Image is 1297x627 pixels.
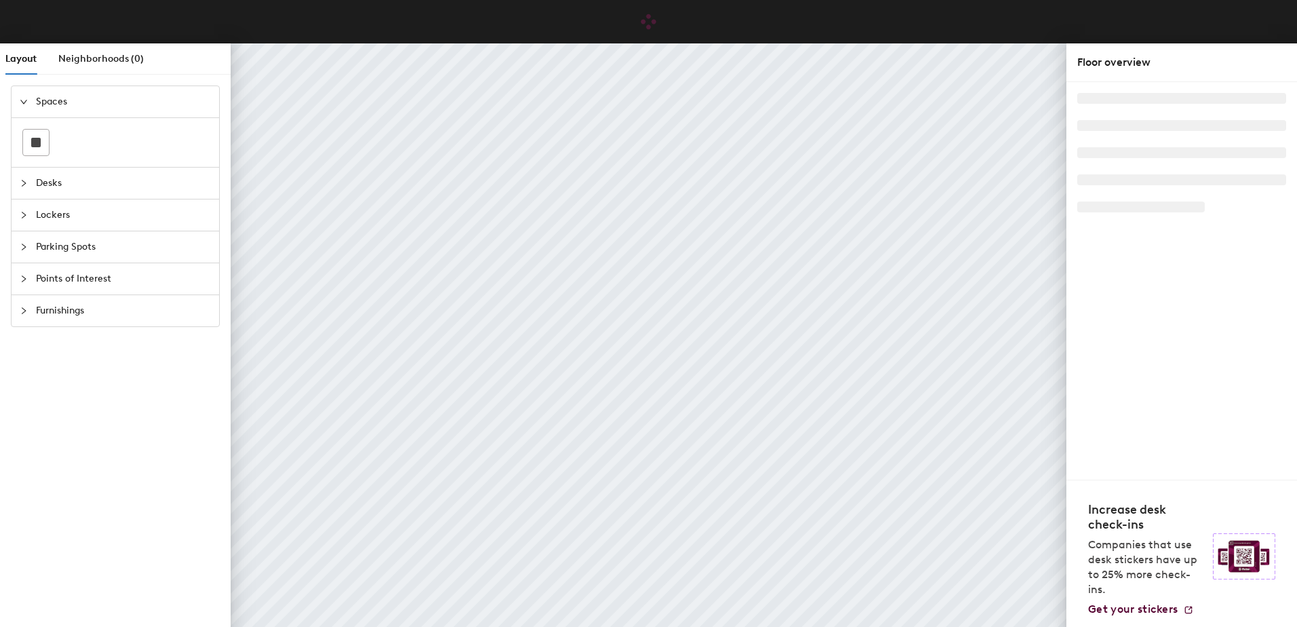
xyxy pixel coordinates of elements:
[20,211,28,219] span: collapsed
[20,98,28,106] span: expanded
[36,168,211,199] span: Desks
[20,243,28,251] span: collapsed
[36,86,211,117] span: Spaces
[1213,533,1275,579] img: Sticker logo
[36,295,211,326] span: Furnishings
[58,53,144,64] span: Neighborhoods (0)
[36,199,211,231] span: Lockers
[5,53,37,64] span: Layout
[36,263,211,294] span: Points of Interest
[20,179,28,187] span: collapsed
[36,231,211,263] span: Parking Spots
[20,307,28,315] span: collapsed
[1088,603,1194,616] a: Get your stickers
[20,275,28,283] span: collapsed
[1088,603,1178,615] span: Get your stickers
[1088,537,1205,597] p: Companies that use desk stickers have up to 25% more check-ins.
[1088,502,1205,532] h4: Increase desk check-ins
[1077,54,1286,71] div: Floor overview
